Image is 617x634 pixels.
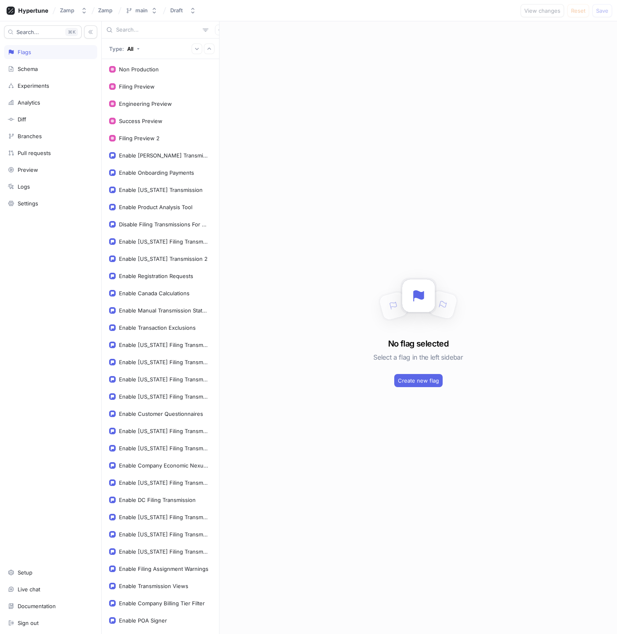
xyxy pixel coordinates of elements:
div: Enable [US_STATE] Filing Transmission [119,445,208,452]
div: Non Production [119,66,159,73]
div: Live chat [18,586,40,593]
div: Preview [18,166,38,173]
span: Search... [16,30,39,34]
div: Enable [US_STATE] Filing Transmission [119,548,208,555]
button: Collapse all [204,43,215,54]
div: Enable [US_STATE] Filing Transmission [119,376,208,383]
div: Branches [18,133,42,139]
div: Enable Filing Assignment Warnings [119,566,208,572]
div: All [127,46,133,52]
div: Enable Product Analysis Tool [119,204,192,210]
span: Create new flag [398,378,439,383]
span: Zamp [98,7,112,13]
div: Disable Filing Transmissions For Failed Validations [119,221,208,228]
button: Zamp [57,4,91,17]
div: Success Preview [119,118,162,124]
a: Documentation [4,599,97,613]
button: View changes [521,4,564,17]
div: main [135,7,148,14]
button: Save [592,4,612,17]
div: Documentation [18,603,56,609]
div: Enable [US_STATE] Filing Transmission [119,359,208,365]
div: Enable Transaction Exclusions [119,324,196,331]
div: Draft [170,7,183,14]
div: Enable Registration Requests [119,273,193,279]
button: main [122,4,161,17]
div: Settings [18,200,38,207]
div: Enable [US_STATE] Transmission 2 [119,255,208,262]
div: Enable [US_STATE] Filing Transmission [119,479,208,486]
div: Enable [US_STATE] Filing Transmission [119,238,208,245]
h5: Select a flag in the left sidebar [373,350,463,365]
span: Reset [571,8,585,13]
div: Diff [18,116,26,123]
div: Enable [US_STATE] Filing Transmission [119,342,208,348]
div: Enable Canada Calculations [119,290,190,296]
button: Search...K [4,25,82,39]
div: Enable Customer Questionnaires [119,411,203,417]
button: Expand all [192,43,202,54]
div: Logs [18,183,30,190]
span: View changes [524,8,560,13]
div: Analytics [18,99,40,106]
div: Enable [PERSON_NAME] Transmission [119,152,208,159]
button: Create new flag [394,374,443,387]
div: Filing Preview [119,83,155,90]
div: Flags [18,49,31,55]
div: Enable [US_STATE] Filing Transmission [119,514,208,520]
button: Type: All [106,41,143,56]
div: Enable Manual Transmission Status Update [119,307,208,314]
div: Enable Company Economic Nexus Report [119,462,208,469]
div: Experiments [18,82,49,89]
div: Zamp [60,7,74,14]
input: Search... [116,26,199,34]
div: Enable Onboarding Payments [119,169,194,176]
div: Enable DC Filing Transmission [119,497,196,503]
div: Enable Company Billing Tier Filter [119,600,205,607]
div: K [65,28,78,36]
div: Enable [US_STATE] Filing Transmission [119,428,208,434]
div: Pull requests [18,150,51,156]
div: Filing Preview 2 [119,135,160,141]
button: Reset [567,4,589,17]
div: Setup [18,569,32,576]
div: Enable [US_STATE] Transmission [119,187,203,193]
div: Schema [18,66,38,72]
div: Sign out [18,620,39,626]
h3: No flag selected [388,338,448,350]
div: Enable [US_STATE] Filing Transmission [119,531,208,538]
div: Engineering Preview [119,100,172,107]
span: Save [596,8,608,13]
div: Enable [US_STATE] Filing Transmission [119,393,208,400]
p: Type: [109,46,124,52]
button: Draft [167,4,199,17]
div: Enable POA Signer [119,617,167,624]
div: Enable Transmission Views [119,583,188,589]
